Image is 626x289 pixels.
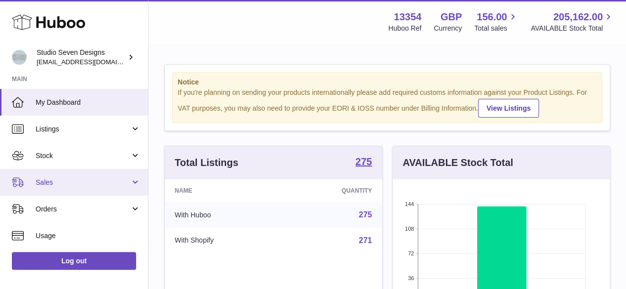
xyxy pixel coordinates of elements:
img: internalAdmin-13354@internal.huboo.com [12,50,27,65]
div: Currency [434,24,462,33]
span: [EMAIL_ADDRESS][DOMAIN_NAME] [37,58,145,66]
h3: AVAILABLE Stock Total [403,156,513,169]
strong: 13354 [394,10,422,24]
div: Studio Seven Designs [37,48,126,67]
td: With Huboo [165,202,282,228]
span: Listings [36,124,130,134]
span: Stock [36,151,130,161]
span: AVAILABLE Stock Total [530,24,614,33]
span: Orders [36,205,130,214]
div: Huboo Ref [388,24,422,33]
a: 275 [355,157,372,168]
a: Log out [12,252,136,270]
span: Sales [36,178,130,187]
span: 156.00 [477,10,507,24]
span: Usage [36,231,141,241]
a: 275 [359,210,372,219]
text: 144 [405,201,414,207]
strong: GBP [440,10,462,24]
span: My Dashboard [36,98,141,107]
a: 205,162.00 AVAILABLE Stock Total [530,10,614,33]
a: View Listings [478,99,539,118]
a: 156.00 Total sales [474,10,518,33]
th: Name [165,179,282,202]
th: Quantity [282,179,382,202]
span: Total sales [474,24,518,33]
text: 108 [405,226,414,232]
td: With Shopify [165,228,282,253]
a: 271 [359,236,372,245]
text: 36 [408,275,414,281]
div: If you're planning on sending your products internationally please add required customs informati... [178,88,597,118]
text: 72 [408,250,414,256]
strong: 275 [355,157,372,166]
strong: Notice [178,78,597,87]
span: 205,162.00 [553,10,603,24]
h3: Total Listings [175,156,239,169]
